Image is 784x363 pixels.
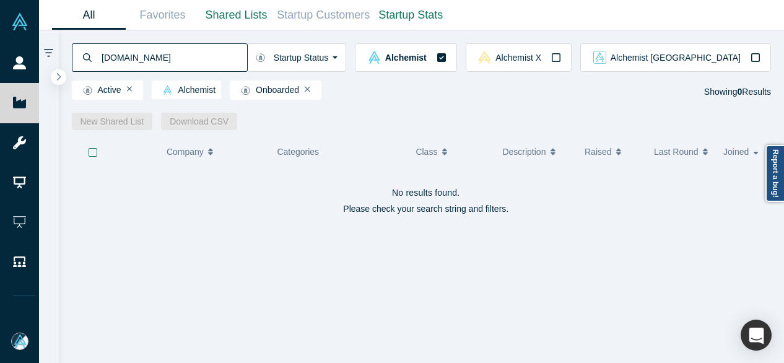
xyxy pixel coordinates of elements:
button: Class [416,139,483,165]
span: Alchemist [157,85,216,95]
span: Joined [723,139,749,165]
a: Startup Stats [374,1,448,30]
span: Showing Results [704,87,771,97]
button: alchemist Vault LogoAlchemist [355,43,456,72]
button: Company [167,139,258,165]
input: Search by company name, class, customer, one-liner or category [100,43,247,72]
span: Alchemist [385,53,427,62]
a: Report a bug! [765,145,784,202]
span: Raised [585,139,612,165]
span: Active [77,85,121,95]
span: Description [502,139,546,165]
button: Last Round [654,139,710,165]
button: Startup Status [247,43,347,72]
img: Startup status [83,85,92,95]
img: alchemist Vault Logo [163,85,172,95]
button: alchemistx Vault LogoAlchemist X [466,43,572,72]
span: Company [167,139,204,165]
img: alchemistx Vault Logo [478,51,491,64]
a: Startup Customers [273,1,374,30]
button: Joined [723,139,762,165]
button: Description [502,139,572,165]
span: Alchemist X [495,53,541,62]
span: Class [416,139,437,165]
button: Remove Filter [127,85,133,94]
span: Onboarded [235,85,299,95]
img: alchemist_aj Vault Logo [593,51,606,64]
span: Last Round [654,139,699,165]
img: alchemist Vault Logo [368,51,381,64]
button: Download CSV [161,113,237,130]
span: Alchemist [GEOGRAPHIC_DATA] [611,53,741,62]
a: Favorites [126,1,199,30]
button: New Shared List [72,113,153,130]
button: Remove Filter [305,85,310,94]
button: Raised [585,139,641,165]
p: Please check your search string and filters. [72,203,781,216]
h4: No results found. [72,188,781,198]
img: Mia Scott's Account [11,333,28,350]
a: All [52,1,126,30]
button: alchemist_aj Vault LogoAlchemist [GEOGRAPHIC_DATA] [580,43,771,72]
img: Startup status [256,53,265,63]
img: Alchemist Vault Logo [11,13,28,30]
span: Categories [277,147,319,157]
a: Shared Lists [199,1,273,30]
strong: 0 [738,87,743,97]
img: Startup status [241,85,250,95]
